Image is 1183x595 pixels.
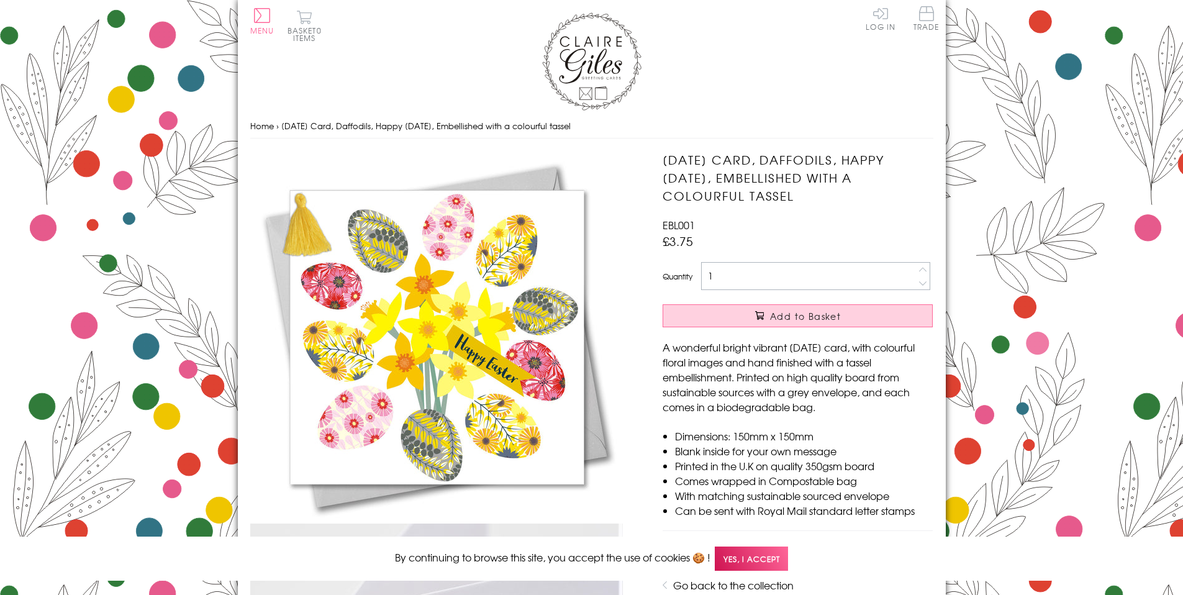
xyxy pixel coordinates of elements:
span: Trade [913,6,940,30]
li: Can be sent with Royal Mail standard letter stamps [675,503,933,518]
a: Trade [913,6,940,33]
a: Home [250,120,274,132]
span: › [276,120,279,132]
span: Yes, I accept [715,547,788,571]
h1: [DATE] Card, Daffodils, Happy [DATE], Embellished with a colourful tassel [663,151,933,204]
a: Go back to the collection [673,578,794,593]
button: Basket0 items [288,10,322,42]
p: A wonderful bright vibrant [DATE] card, with colourful floral images and hand finished with a tas... [663,340,933,414]
button: Add to Basket [663,304,933,327]
img: Easter Card, Daffodils, Happy Easter, Embellished with a colourful tassel [250,151,623,524]
li: Printed in the U.K on quality 350gsm board [675,458,933,473]
li: Comes wrapped in Compostable bag [675,473,933,488]
button: Menu [250,8,274,34]
span: [DATE] Card, Daffodils, Happy [DATE], Embellished with a colourful tassel [281,120,571,132]
span: 0 items [293,25,322,43]
a: Log In [866,6,895,30]
nav: breadcrumbs [250,114,933,139]
img: Claire Giles Greetings Cards [542,12,641,111]
span: Menu [250,25,274,36]
li: Blank inside for your own message [675,443,933,458]
span: EBL001 [663,217,695,232]
li: Dimensions: 150mm x 150mm [675,429,933,443]
span: £3.75 [663,232,693,250]
span: Add to Basket [770,310,841,322]
label: Quantity [663,271,692,282]
li: With matching sustainable sourced envelope [675,488,933,503]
